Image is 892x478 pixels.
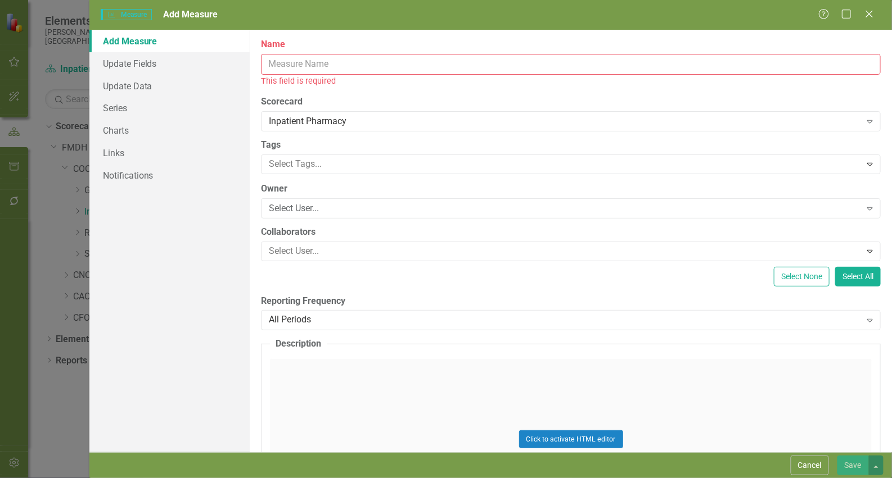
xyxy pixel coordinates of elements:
[269,115,861,128] div: Inpatient Pharmacy
[89,97,250,119] a: Series
[835,267,881,286] button: Select All
[261,54,881,75] input: Measure Name
[837,456,869,475] button: Save
[89,142,250,164] a: Links
[269,314,861,327] div: All Periods
[774,267,830,286] button: Select None
[101,9,152,20] span: Measure
[791,456,829,475] button: Cancel
[261,226,881,239] label: Collaborators
[261,295,881,308] label: Reporting Frequency
[163,9,218,20] span: Add Measure
[519,430,623,448] button: Click to activate HTML editor
[89,119,250,142] a: Charts
[261,183,881,195] label: Owner
[89,164,250,186] a: Notifications
[89,52,250,75] a: Update Fields
[261,38,881,51] label: Name
[261,139,881,152] label: Tags
[270,338,327,350] legend: Description
[269,202,861,215] div: Select User...
[261,75,881,88] div: This field is required
[89,75,250,97] a: Update Data
[89,30,250,52] a: Add Measure
[261,95,881,108] label: Scorecard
